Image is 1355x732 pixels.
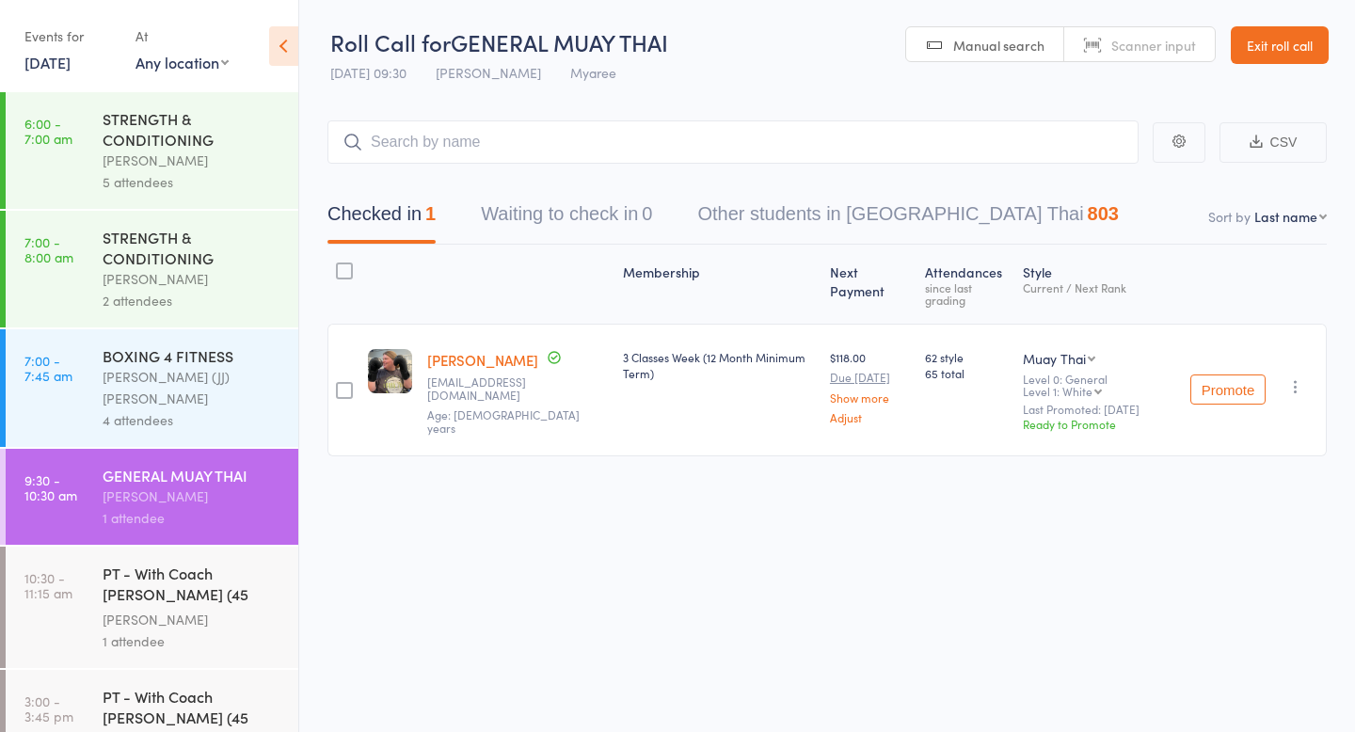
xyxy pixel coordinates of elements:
div: GENERAL MUAY THAI [103,465,282,485]
div: [PERSON_NAME] [103,609,282,630]
div: Muay Thai [1023,349,1086,368]
div: [PERSON_NAME] [103,150,282,171]
div: Events for [24,21,117,52]
time: 10:30 - 11:15 am [24,570,72,600]
button: Other students in [GEOGRAPHIC_DATA] Thai803 [697,194,1119,244]
a: 7:00 -8:00 amSTRENGTH & CONDITIONING[PERSON_NAME]2 attendees [6,211,298,327]
label: Sort by [1208,207,1251,226]
time: 9:30 - 10:30 am [24,472,77,502]
span: Manual search [953,36,1044,55]
span: 62 style [925,349,1007,365]
time: 3:00 - 3:45 pm [24,693,73,724]
div: 1 attendee [103,507,282,529]
div: BOXING 4 FITNESS [103,345,282,366]
div: 803 [1088,203,1119,224]
div: $118.00 [830,349,910,423]
span: Age: [DEMOGRAPHIC_DATA] years [427,406,580,436]
button: Promote [1190,374,1266,405]
div: [PERSON_NAME] [103,485,282,507]
div: [PERSON_NAME] [103,268,282,290]
time: 7:00 - 7:45 am [24,353,72,383]
a: [PERSON_NAME] [427,350,538,370]
time: 7:00 - 8:00 am [24,234,73,264]
span: Myaree [570,63,616,82]
span: Scanner input [1111,36,1196,55]
div: Last name [1254,207,1317,226]
img: image1692003976.png [368,349,412,393]
button: CSV [1219,122,1327,163]
div: Any location [135,52,229,72]
span: GENERAL MUAY THAI [451,26,668,57]
time: 6:00 - 7:00 am [24,116,72,146]
a: Show more [830,391,910,404]
a: [DATE] [24,52,71,72]
span: 65 total [925,365,1007,381]
a: 10:30 -11:15 amPT - With Coach [PERSON_NAME] (45 minutes)[PERSON_NAME]1 attendee [6,547,298,668]
div: PT - With Coach [PERSON_NAME] (45 minutes) [103,563,282,609]
div: At [135,21,229,52]
div: [PERSON_NAME] (JJ) [PERSON_NAME] [103,366,282,409]
small: Last Promoted: [DATE] [1023,403,1175,416]
div: Membership [615,253,822,315]
a: 6:00 -7:00 amSTRENGTH & CONDITIONING[PERSON_NAME]5 attendees [6,92,298,209]
div: 4 attendees [103,409,282,431]
div: Level 0: General [1023,373,1175,397]
button: Waiting to check in0 [481,194,652,244]
div: 5 attendees [103,171,282,193]
div: 1 [425,203,436,224]
a: Adjust [830,411,910,423]
span: [PERSON_NAME] [436,63,541,82]
div: Current / Next Rank [1023,281,1175,294]
div: 2 attendees [103,290,282,311]
small: kirst1b89@gmail.com [427,375,608,403]
div: Level 1: White [1023,385,1092,397]
span: Roll Call for [330,26,451,57]
a: Exit roll call [1231,26,1329,64]
small: Due [DATE] [830,371,910,384]
div: 1 attendee [103,630,282,652]
div: Ready to Promote [1023,416,1175,432]
div: Atten­dances [917,253,1014,315]
a: 9:30 -10:30 amGENERAL MUAY THAI[PERSON_NAME]1 attendee [6,449,298,545]
div: 3 Classes Week (12 Month Minimum Term) [623,349,815,381]
span: [DATE] 09:30 [330,63,406,82]
div: 0 [642,203,652,224]
div: STRENGTH & CONDITIONING [103,227,282,268]
div: since last grading [925,281,1007,306]
div: Next Payment [822,253,917,315]
div: STRENGTH & CONDITIONING [103,108,282,150]
div: Style [1015,253,1183,315]
div: PT - With Coach [PERSON_NAME] (45 minutes) [103,686,282,732]
a: 7:00 -7:45 amBOXING 4 FITNESS[PERSON_NAME] (JJ) [PERSON_NAME]4 attendees [6,329,298,447]
input: Search by name [327,120,1139,164]
button: Checked in1 [327,194,436,244]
